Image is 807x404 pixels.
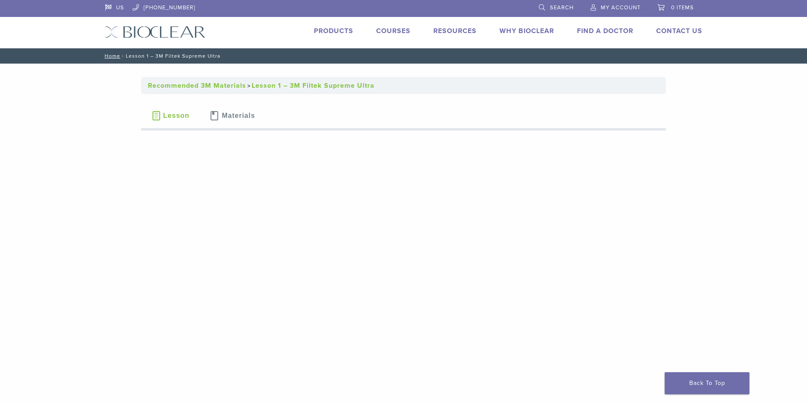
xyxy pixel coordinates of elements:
span: 0 items [671,4,694,11]
a: Products [314,27,353,35]
span: Materials [222,112,255,119]
a: Why Bioclear [499,27,554,35]
a: Home [102,53,120,59]
a: Lesson 1 – 3M Filtek Supreme Ultra [252,81,374,90]
span: Search [550,4,574,11]
a: Courses [376,27,410,35]
a: Resources [433,27,477,35]
a: Contact Us [656,27,702,35]
nav: Lesson 1 – 3M Filtek Supreme Ultra [99,48,709,64]
a: Recommended 3M Materials [148,81,246,90]
span: My Account [601,4,641,11]
span: Lesson [163,112,189,119]
img: Bioclear [105,26,205,38]
span: / [120,54,126,58]
a: Back To Top [665,372,749,394]
a: Find A Doctor [577,27,633,35]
